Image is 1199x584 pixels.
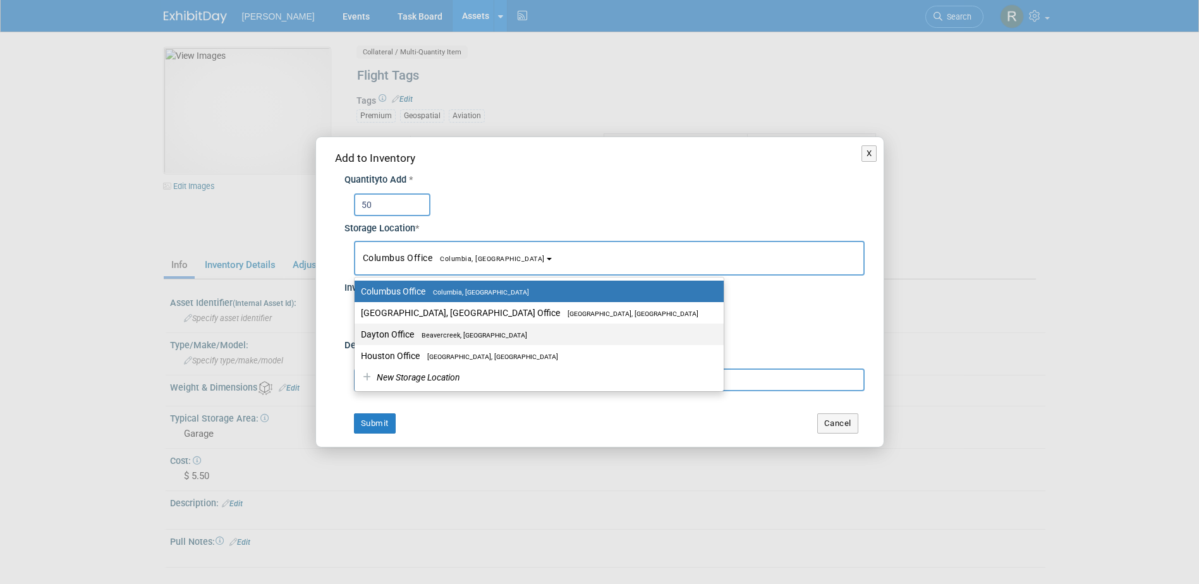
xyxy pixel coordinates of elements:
[361,348,711,364] label: Houston Office
[361,305,711,321] label: [GEOGRAPHIC_DATA], [GEOGRAPHIC_DATA] Office
[414,331,527,339] span: Beavercreek, [GEOGRAPHIC_DATA]
[335,152,415,164] span: Add to Inventory
[375,372,460,382] span: New Storage Location
[425,288,529,296] span: Columbia, [GEOGRAPHIC_DATA]
[363,253,545,263] span: Columbus Office
[354,413,396,434] button: Submit
[354,241,865,276] button: Columbus OfficeColumbia, [GEOGRAPHIC_DATA]
[344,216,865,236] div: Storage Location
[361,326,711,343] label: Dayton Office
[560,310,698,318] span: [GEOGRAPHIC_DATA], [GEOGRAPHIC_DATA]
[420,353,558,361] span: [GEOGRAPHIC_DATA], [GEOGRAPHIC_DATA]
[344,333,865,353] div: Description / Notes
[379,174,406,185] span: to Add
[344,276,865,295] div: Inventory Adjustment
[817,413,858,434] button: Cancel
[361,283,711,300] label: Columbus Office
[432,255,545,263] span: Columbia, [GEOGRAPHIC_DATA]
[861,145,877,162] button: X
[344,174,865,187] div: Quantity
